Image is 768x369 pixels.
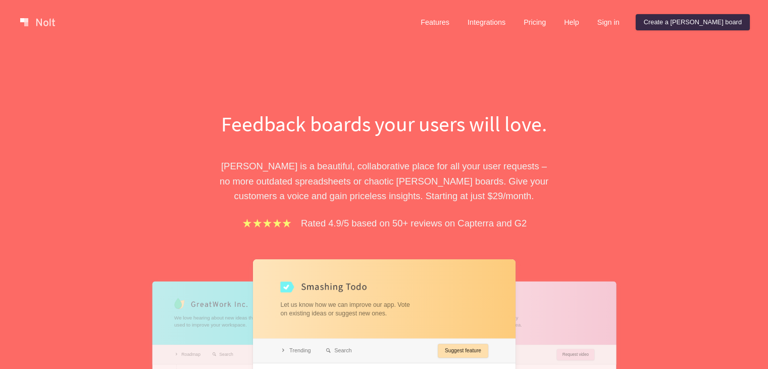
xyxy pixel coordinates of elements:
p: Rated 4.9/5 based on 50+ reviews on Capterra and G2 [301,216,527,230]
a: Integrations [459,14,514,30]
a: Create a [PERSON_NAME] board [636,14,750,30]
a: Help [556,14,587,30]
a: Pricing [516,14,554,30]
img: stars.b067e34983.png [241,217,293,229]
h1: Feedback boards your users will love. [210,109,558,139]
p: [PERSON_NAME] is a beautiful, collaborative place for all your user requests – no more outdated s... [210,159,558,203]
a: Features [413,14,457,30]
a: Sign in [589,14,628,30]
